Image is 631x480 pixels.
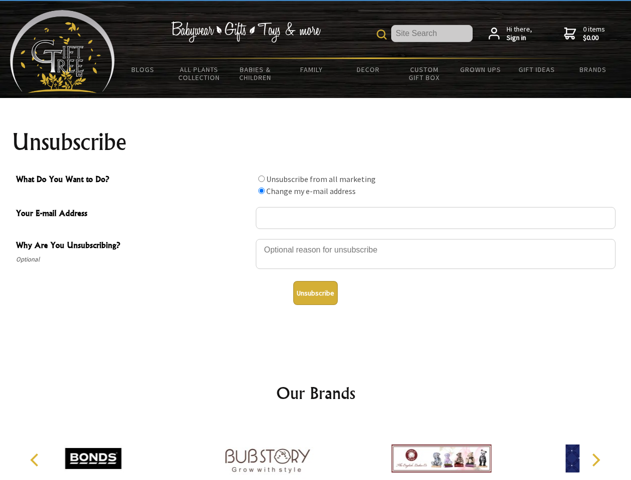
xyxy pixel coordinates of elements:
[256,239,616,269] textarea: Why Are You Unsubscribing?
[583,33,605,42] strong: $0.00
[266,186,356,196] label: Change my e-mail address
[284,59,340,80] a: Family
[258,175,265,182] input: What Do You Want to Do?
[585,449,607,471] button: Next
[171,59,228,88] a: All Plants Collection
[391,25,473,42] input: Site Search
[396,59,453,88] a: Custom Gift Box
[171,21,321,42] img: Babywear - Gifts - Toys & more
[489,25,532,42] a: Hi there,Sign in
[227,59,284,88] a: Babies & Children
[565,59,622,80] a: Brands
[16,253,251,265] span: Optional
[564,25,605,42] a: 0 items$0.00
[583,24,605,42] span: 0 items
[16,239,251,253] span: Why Are You Unsubscribing?
[377,29,387,39] img: product search
[266,174,376,184] label: Unsubscribe from all marketing
[25,449,47,471] button: Previous
[452,59,509,80] a: Grown Ups
[16,207,251,221] span: Your E-mail Address
[10,10,115,93] img: Babyware - Gifts - Toys and more...
[509,59,565,80] a: Gift Ideas
[293,281,338,305] button: Unsubscribe
[507,25,532,42] span: Hi there,
[16,173,251,187] span: What Do You Want to Do?
[115,59,171,80] a: BLOGS
[256,207,616,229] input: Your E-mail Address
[258,187,265,194] input: What Do You Want to Do?
[20,381,612,405] h2: Our Brands
[12,130,620,154] h1: Unsubscribe
[340,59,396,80] a: Decor
[507,33,532,42] strong: Sign in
